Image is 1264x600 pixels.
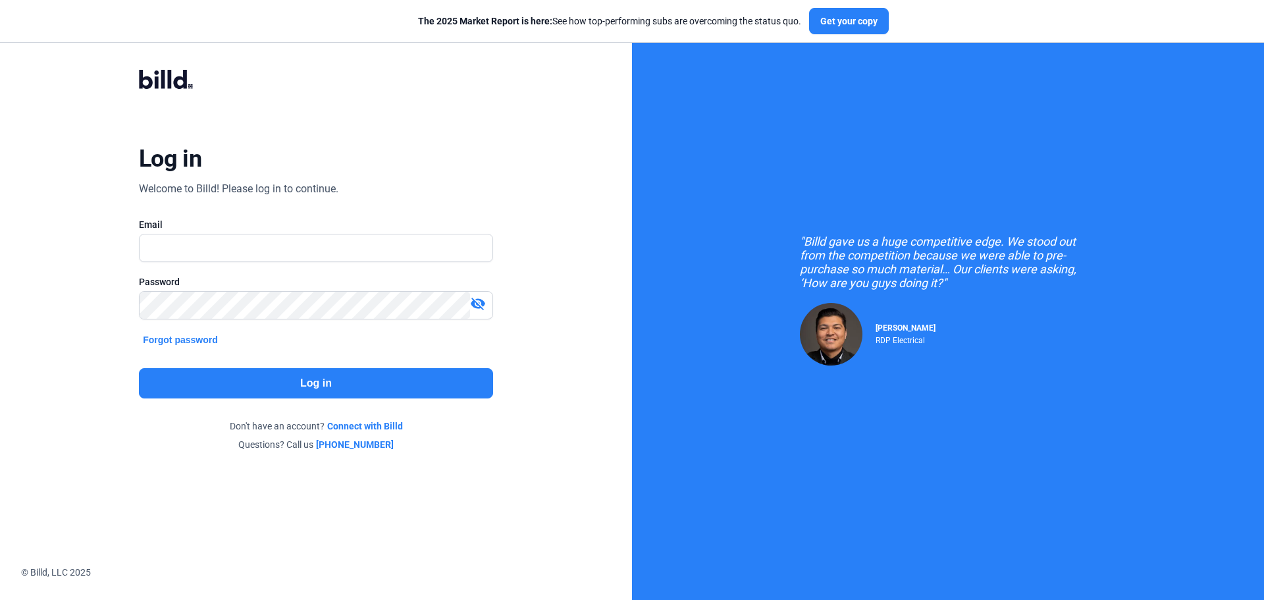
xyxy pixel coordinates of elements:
button: Get your copy [809,8,889,34]
div: Email [139,218,493,231]
div: Don't have an account? [139,420,493,433]
a: [PHONE_NUMBER] [316,438,394,451]
div: "Billd gave us a huge competitive edge. We stood out from the competition because we were able to... [800,234,1096,290]
div: Password [139,275,493,288]
mat-icon: visibility_off [470,296,486,312]
img: Raul Pacheco [800,303,862,366]
div: RDP Electrical [876,333,935,345]
div: Welcome to Billd! Please log in to continue. [139,181,338,197]
button: Forgot password [139,333,222,347]
span: The 2025 Market Report is here: [418,16,552,26]
span: [PERSON_NAME] [876,323,935,333]
button: Log in [139,368,493,398]
a: Connect with Billd [327,420,403,433]
div: Questions? Call us [139,438,493,451]
div: Log in [139,144,201,173]
div: See how top-performing subs are overcoming the status quo. [418,14,801,28]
